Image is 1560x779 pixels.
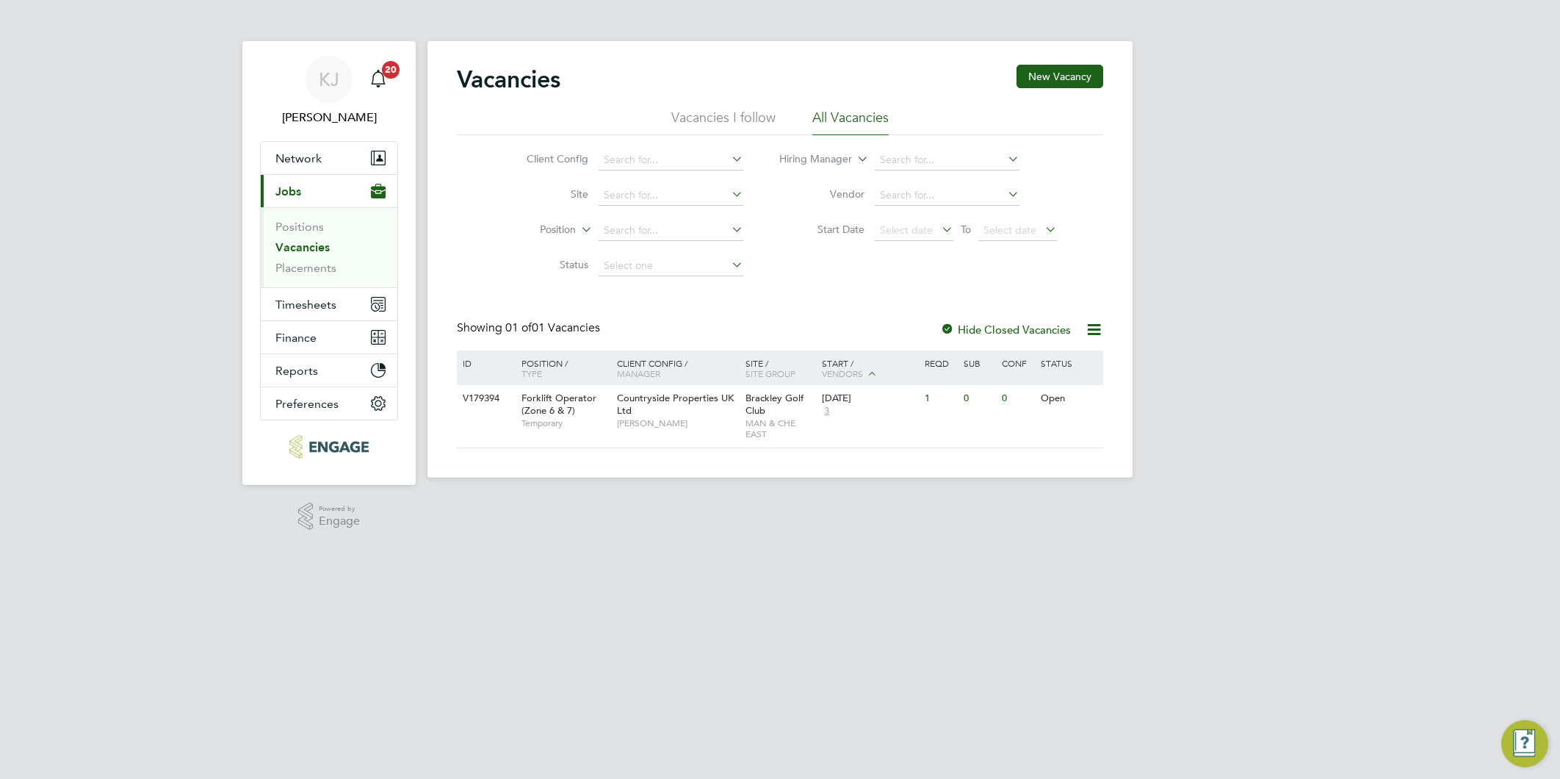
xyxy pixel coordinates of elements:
div: Jobs [261,207,397,287]
span: Temporary [521,417,610,429]
h2: Vacancies [457,65,560,94]
input: Search for... [599,150,743,170]
li: Vacancies I follow [671,109,776,135]
div: 0 [960,385,998,412]
label: Hiring Manager [768,152,852,167]
input: Search for... [875,150,1019,170]
span: Select date [880,223,933,237]
div: V179394 [459,385,510,412]
label: Site [504,187,588,201]
a: Go to home page [260,435,398,459]
label: Start Date [780,223,864,236]
div: Client Config / [613,351,742,386]
button: Engage Resource Center [1501,720,1548,767]
label: Vendor [780,187,864,201]
input: Search for... [599,185,743,206]
div: Conf [998,351,1036,376]
div: Status [1037,351,1101,376]
button: New Vacancy [1016,65,1103,88]
span: Finance [275,331,317,345]
a: Powered byEngage [298,503,361,531]
span: Network [275,151,322,165]
button: Preferences [261,387,397,420]
button: Jobs [261,175,397,207]
span: Jobs [275,184,301,198]
label: Hide Closed Vacancies [940,323,1071,337]
span: Countryside Properties UK Ltd [617,392,734,417]
button: Reports [261,354,397,387]
div: Reqd [921,351,959,376]
input: Search for... [875,185,1019,206]
div: Position / [510,351,613,386]
div: [DATE] [822,392,917,405]
label: Position [491,223,576,237]
span: 3 [822,405,831,417]
span: Kirsty Jones [260,109,398,126]
div: Site / [742,351,819,386]
span: Brackley Golf Club [745,392,804,417]
span: Manager [617,367,660,379]
div: Start / [818,351,921,387]
div: Sub [960,351,998,376]
span: KJ [319,70,339,89]
input: Select one [599,256,743,276]
a: Positions [275,220,324,234]
a: KJ[PERSON_NAME] [260,56,398,126]
nav: Main navigation [242,41,416,485]
label: Client Config [504,152,588,165]
a: 20 [364,56,393,103]
span: Preferences [275,397,339,411]
button: Timesheets [261,288,397,320]
input: Search for... [599,220,743,241]
div: Open [1037,385,1101,412]
span: Forklift Operator (Zone 6 & 7) [521,392,596,417]
span: MAN & CHE EAST [745,417,815,440]
button: Network [261,142,397,174]
li: All Vacancies [812,109,889,135]
span: Vendors [822,367,863,379]
a: Placements [275,261,336,275]
div: 1 [921,385,959,412]
span: Select date [983,223,1036,237]
span: Engage [319,515,360,528]
a: Vacancies [275,240,330,254]
span: Type [521,367,542,379]
label: Status [504,258,588,271]
span: [PERSON_NAME] [617,417,738,429]
div: 0 [998,385,1036,412]
span: Site Group [745,367,795,379]
span: Reports [275,364,318,378]
span: 20 [382,61,400,79]
span: Powered by [319,503,360,515]
span: 01 Vacancies [505,320,600,335]
div: ID [459,351,510,376]
span: Timesheets [275,298,336,312]
span: 01 of [505,320,532,335]
div: Showing [457,320,603,336]
button: Finance [261,321,397,353]
img: northbuildrecruit-logo-retina.png [289,435,368,459]
span: To [956,220,975,239]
